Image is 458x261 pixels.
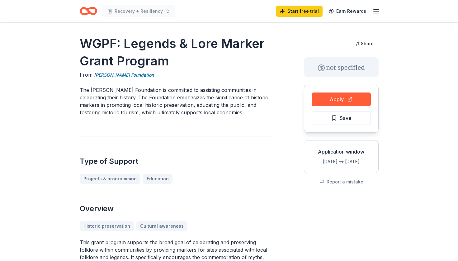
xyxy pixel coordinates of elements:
button: Share [351,37,379,50]
div: [DATE] [309,158,338,165]
span: Share [361,41,374,46]
div: From [80,71,274,79]
a: Earn Rewards [325,6,370,17]
div: Application window [309,148,373,155]
button: Apply [312,93,371,106]
a: Home [80,4,97,18]
p: The [PERSON_NAME] Foundation is committed to assisting communities in celebrating their history. ... [80,86,274,116]
h1: WGPF: Legends & Lore Marker Grant Program [80,35,274,70]
h2: Type of Support [80,156,274,166]
button: Recovery + Resiliency [102,5,175,17]
a: [PERSON_NAME] Foundation [94,71,154,79]
span: Recovery + Resiliency [115,7,163,15]
a: Projects & programming [80,174,140,184]
div: [DATE] [345,158,373,165]
a: Education [143,174,172,184]
button: Report a mistake [319,178,363,186]
span: Save [340,114,352,122]
div: not specified [304,57,379,77]
h2: Overview [80,204,274,214]
button: Save [312,111,371,125]
a: Start free trial [276,6,323,17]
